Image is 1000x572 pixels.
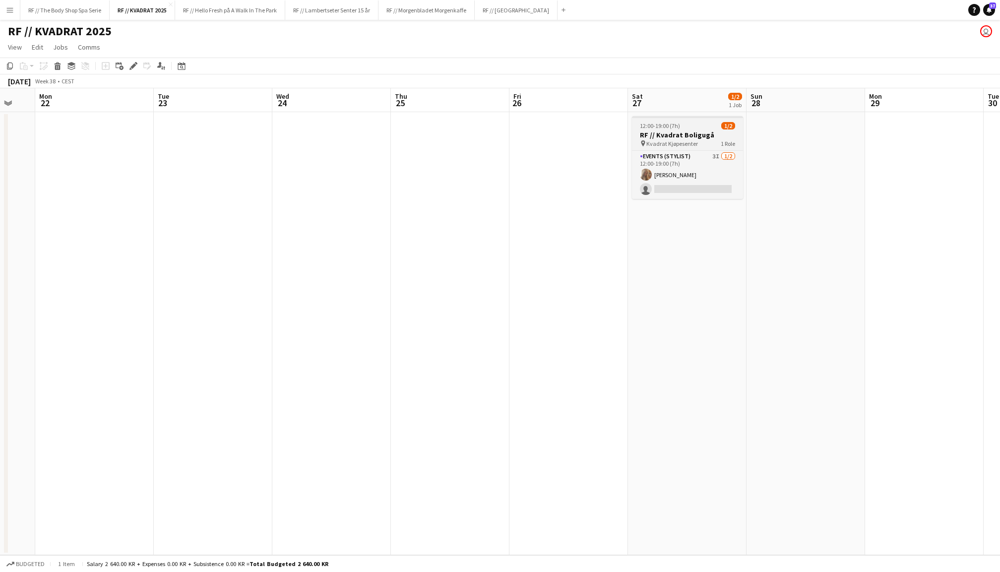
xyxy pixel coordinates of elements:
div: 1 Job [729,101,742,109]
app-card-role: Events (Stylist)3I1/212:00-19:00 (7h)[PERSON_NAME] [632,151,743,199]
div: [DATE] [8,76,31,86]
span: 26 [512,97,521,109]
a: Jobs [49,41,72,54]
span: Wed [276,92,289,101]
button: RF // The Body Shop Spa Serie [20,0,110,20]
span: 1 item [55,560,78,568]
a: Edit [28,41,47,54]
span: 1/2 [728,93,742,100]
div: CEST [62,77,74,85]
span: Thu [395,92,407,101]
span: Budgeted [16,561,45,568]
button: RF // [GEOGRAPHIC_DATA] [475,0,558,20]
span: Edit [32,43,43,52]
span: 24 [275,97,289,109]
span: 30 [986,97,999,109]
span: Comms [78,43,100,52]
span: Jobs [53,43,68,52]
span: 27 [630,97,643,109]
span: Mon [39,92,52,101]
span: Fri [513,92,521,101]
span: 37 [989,2,996,9]
a: Comms [74,41,104,54]
span: Sun [750,92,762,101]
a: View [4,41,26,54]
button: RF // Hello Fresh på A Walk In The Park [175,0,285,20]
span: 22 [38,97,52,109]
span: 1/2 [721,122,735,129]
span: 29 [868,97,882,109]
span: 1 Role [721,140,735,147]
span: Week 38 [33,77,58,85]
h1: RF // KVADRAT 2025 [8,24,112,39]
div: Salary 2 640.00 KR + Expenses 0.00 KR + Subsistence 0.00 KR = [87,560,328,568]
a: 37 [983,4,995,16]
span: 23 [156,97,169,109]
span: 12:00-19:00 (7h) [640,122,680,129]
span: 25 [393,97,407,109]
button: RF // Lambertseter Senter 15 år [285,0,378,20]
app-user-avatar: Marit Holvik [980,25,992,37]
span: Sat [632,92,643,101]
button: RF // KVADRAT 2025 [110,0,175,20]
span: 28 [749,97,762,109]
span: Kvadrat Kjøpesenter [646,140,698,147]
span: Tue [988,92,999,101]
span: Total Budgeted 2 640.00 KR [250,560,328,568]
app-job-card: 12:00-19:00 (7h)1/2RF // Kvadrat Boligugå Kvadrat Kjøpesenter1 RoleEvents (Stylist)3I1/212:00-19:... [632,116,743,199]
button: RF // Morgenbladet Morgenkaffe [378,0,475,20]
span: Mon [869,92,882,101]
span: Tue [158,92,169,101]
button: Budgeted [5,559,46,570]
span: View [8,43,22,52]
h3: RF // Kvadrat Boligugå [632,130,743,139]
